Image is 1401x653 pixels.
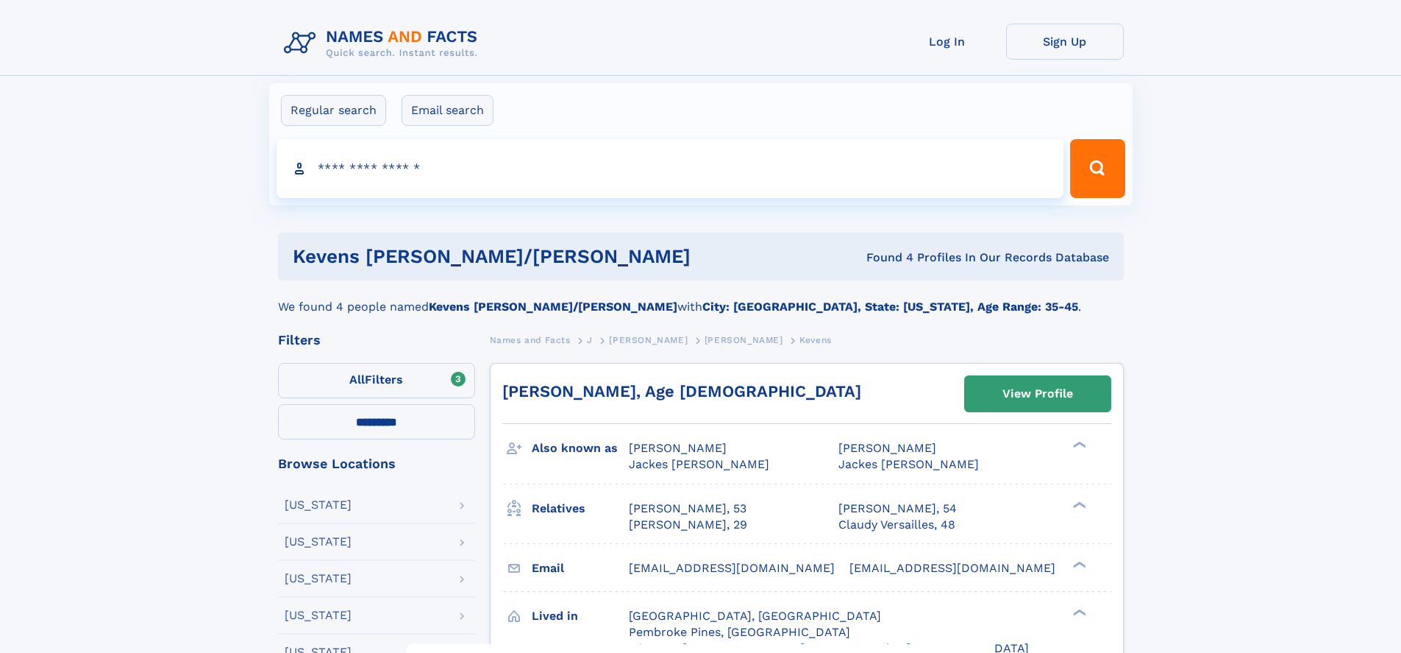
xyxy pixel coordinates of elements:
a: View Profile [965,376,1111,412]
div: We found 4 people named with . [278,280,1124,316]
img: Logo Names and Facts [278,24,490,63]
a: Claudy Versailles, 48 [838,517,955,533]
div: Found 4 Profiles In Our Records Database [778,250,1109,266]
h3: Lived in [532,604,629,629]
span: [PERSON_NAME] [838,441,936,455]
a: Sign Up [1006,24,1124,60]
div: [US_STATE] [285,536,352,548]
span: J [587,335,593,345]
a: [PERSON_NAME], Age [DEMOGRAPHIC_DATA] [502,382,861,400]
a: Names and Facts [490,331,571,349]
span: [PERSON_NAME] [609,335,688,345]
a: [PERSON_NAME] [609,331,688,349]
div: [US_STATE] [285,499,352,511]
span: Jackes [PERSON_NAME] [629,457,769,471]
label: Regular search [281,95,386,126]
button: Search Button [1070,139,1124,198]
a: Log In [888,24,1006,60]
input: search input [277,139,1064,198]
span: [EMAIL_ADDRESS][DOMAIN_NAME] [629,561,835,575]
span: [PERSON_NAME] [705,335,783,345]
div: Browse Locations [278,457,475,470]
div: [US_STATE] [285,610,352,621]
b: City: [GEOGRAPHIC_DATA], State: [US_STATE], Age Range: 35-45 [702,300,1078,314]
span: Kevens [799,335,832,345]
div: Filters [278,333,475,347]
a: [PERSON_NAME], 54 [838,501,957,517]
h3: Email [532,556,629,581]
span: Jackes [PERSON_NAME] [838,457,979,471]
a: [PERSON_NAME], 29 [629,517,747,533]
span: [EMAIL_ADDRESS][DOMAIN_NAME] [849,561,1055,575]
span: Pembroke Pines, [GEOGRAPHIC_DATA] [629,625,850,639]
div: ❯ [1069,500,1087,509]
a: [PERSON_NAME] [705,331,783,349]
h1: kevens [PERSON_NAME]/[PERSON_NAME] [293,247,779,266]
a: J [587,331,593,349]
h3: Also known as [532,436,629,461]
a: [PERSON_NAME], 53 [629,501,746,517]
div: ❯ [1069,560,1087,569]
span: [GEOGRAPHIC_DATA], [GEOGRAPHIC_DATA] [629,609,881,623]
b: Kevens [PERSON_NAME]/[PERSON_NAME] [429,300,677,314]
label: Filters [278,363,475,398]
div: [US_STATE] [285,573,352,585]
span: All [349,373,365,386]
div: ❯ [1069,440,1087,450]
h3: Relatives [532,496,629,521]
label: Email search [402,95,493,126]
div: ❯ [1069,607,1087,617]
div: View Profile [1002,377,1073,411]
span: [PERSON_NAME] [629,441,727,455]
